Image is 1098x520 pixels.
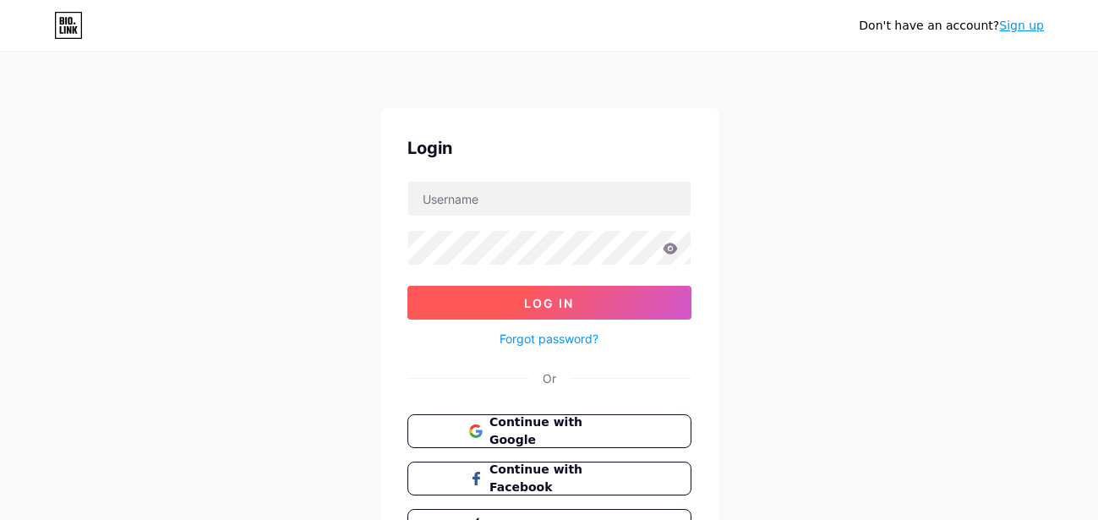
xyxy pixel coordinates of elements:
[489,413,629,449] span: Continue with Google
[407,135,691,161] div: Login
[524,296,574,310] span: Log In
[408,182,691,216] input: Username
[407,414,691,448] button: Continue with Google
[999,19,1044,32] a: Sign up
[543,369,556,387] div: Or
[500,330,598,348] a: Forgot password?
[859,17,1044,35] div: Don't have an account?
[407,462,691,495] button: Continue with Facebook
[407,286,691,320] button: Log In
[489,461,629,496] span: Continue with Facebook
